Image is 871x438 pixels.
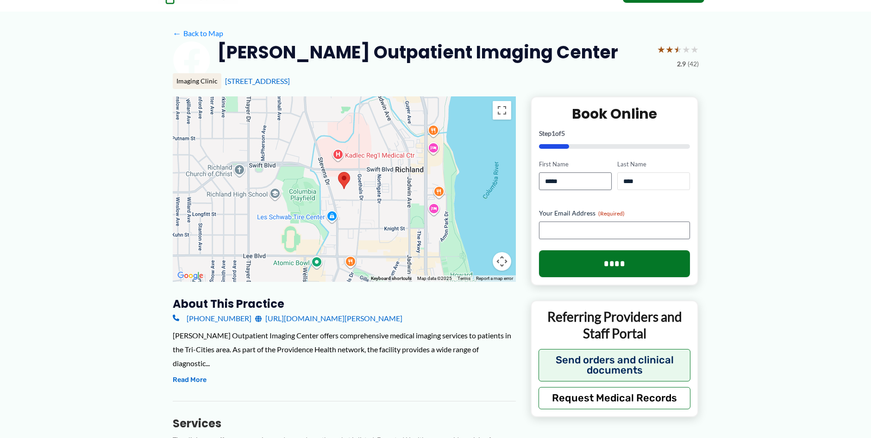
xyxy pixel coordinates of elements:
[175,270,206,282] img: Google
[173,329,516,370] div: [PERSON_NAME] Outpatient Imaging Center offers comprehensive medical imaging services to patients...
[255,311,402,325] a: [URL][DOMAIN_NAME][PERSON_NAME]
[657,41,665,58] span: ★
[674,41,682,58] span: ★
[173,375,207,386] button: Read More
[539,105,690,123] h2: Book Online
[539,130,690,137] p: Step of
[677,58,686,70] span: 2.9
[682,41,690,58] span: ★
[173,73,221,89] div: Imaging Clinic
[690,41,699,58] span: ★
[561,129,565,137] span: 5
[175,270,206,282] a: Open this area in Google Maps (opens a new window)
[665,41,674,58] span: ★
[173,416,516,431] h3: Services
[493,101,511,120] button: Toggle fullscreen view
[217,41,618,63] h2: [PERSON_NAME] Outpatient Imaging Center
[688,58,699,70] span: (42)
[457,276,470,281] a: Terms (opens in new tab)
[539,160,612,169] label: First Name
[617,160,690,169] label: Last Name
[539,387,691,409] button: Request Medical Records
[551,129,555,137] span: 1
[539,308,691,342] p: Referring Providers and Staff Portal
[173,26,223,40] a: ←Back to Map
[539,209,690,218] label: Your Email Address
[539,349,691,381] button: Send orders and clinical documents
[225,76,290,85] a: [STREET_ADDRESS]
[173,297,516,311] h3: About this practice
[598,210,625,217] span: (Required)
[371,275,412,282] button: Keyboard shortcuts
[476,276,513,281] a: Report a map error
[493,252,511,271] button: Map camera controls
[173,311,251,325] a: [PHONE_NUMBER]
[173,29,182,38] span: ←
[417,276,452,281] span: Map data ©2025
